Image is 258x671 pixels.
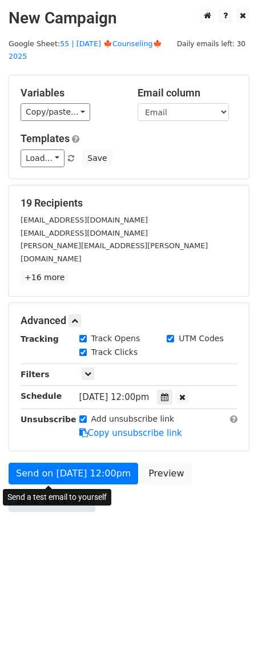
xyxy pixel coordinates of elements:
a: Send on [DATE] 12:00pm [9,463,138,484]
h5: Variables [21,87,120,99]
label: Track Clicks [91,346,138,358]
a: Copy unsubscribe link [79,428,182,438]
small: [EMAIL_ADDRESS][DOMAIN_NAME] [21,229,148,237]
a: Templates [21,132,70,144]
button: Save [82,149,112,167]
strong: Unsubscribe [21,415,76,424]
h5: Advanced [21,314,237,327]
h5: 19 Recipients [21,197,237,209]
span: Daily emails left: 30 [173,38,249,50]
label: UTM Codes [179,333,223,345]
a: +16 more [21,270,68,285]
div: Send a test email to yourself [3,489,111,506]
strong: Filters [21,370,50,379]
h5: Email column [138,87,237,99]
a: Daily emails left: 30 [173,39,249,48]
small: Google Sheet: [9,39,162,61]
small: [PERSON_NAME][EMAIL_ADDRESS][PERSON_NAME][DOMAIN_NAME] [21,241,208,263]
strong: Schedule [21,391,62,401]
h2: New Campaign [9,9,249,28]
a: Copy/paste... [21,103,90,121]
a: 55 | [DATE] 🍁Counseling🍁 2025 [9,39,162,61]
strong: Tracking [21,334,59,343]
span: [DATE] 12:00pm [79,392,150,402]
a: Load... [21,149,64,167]
label: Track Opens [91,333,140,345]
small: [EMAIL_ADDRESS][DOMAIN_NAME] [21,216,148,224]
label: Add unsubscribe link [91,413,175,425]
a: Preview [141,463,191,484]
iframe: Chat Widget [201,616,258,671]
